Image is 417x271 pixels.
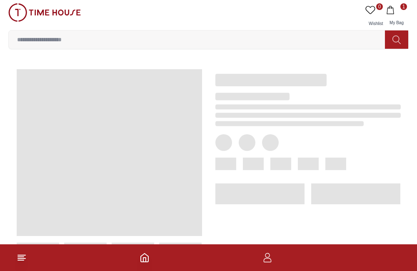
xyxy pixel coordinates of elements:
img: ... [8,3,81,22]
span: 0 [376,3,383,10]
span: Wishlist [365,21,386,26]
span: My Bag [386,20,407,25]
span: 1 [400,3,407,10]
a: Home [140,253,150,263]
button: 1My Bag [385,3,409,30]
a: 0Wishlist [364,3,385,30]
